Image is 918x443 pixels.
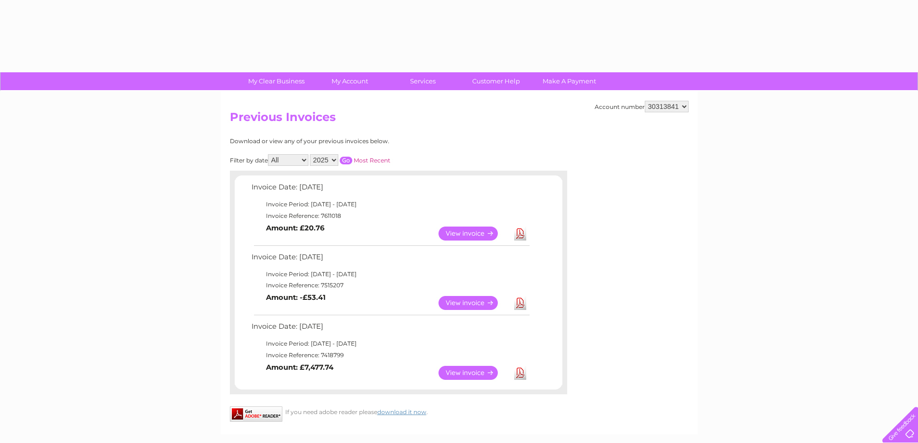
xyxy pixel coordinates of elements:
div: Filter by date [230,154,483,166]
a: Download [514,366,526,380]
td: Invoice Date: [DATE] [249,320,531,338]
td: Invoice Period: [DATE] - [DATE] [249,338,531,349]
a: download it now [377,408,426,416]
div: Account number [595,101,689,112]
a: View [439,227,509,241]
td: Invoice Reference: 7515207 [249,280,531,291]
b: Amount: -£53.41 [266,293,326,302]
td: Invoice Period: [DATE] - [DATE] [249,268,531,280]
a: Download [514,296,526,310]
a: Download [514,227,526,241]
a: Make A Payment [530,72,609,90]
h2: Previous Invoices [230,110,689,129]
a: Customer Help [456,72,536,90]
a: View [439,366,509,380]
a: View [439,296,509,310]
a: Services [383,72,463,90]
td: Invoice Date: [DATE] [249,181,531,199]
div: If you need adobe reader please . [230,406,567,416]
td: Invoice Period: [DATE] - [DATE] [249,199,531,210]
div: Download or view any of your previous invoices below. [230,138,483,145]
a: My Account [310,72,389,90]
b: Amount: £20.76 [266,224,324,232]
td: Invoice Reference: 7418799 [249,349,531,361]
b: Amount: £7,477.74 [266,363,333,372]
td: Invoice Date: [DATE] [249,251,531,268]
a: My Clear Business [237,72,316,90]
td: Invoice Reference: 7611018 [249,210,531,222]
a: Most Recent [354,157,390,164]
